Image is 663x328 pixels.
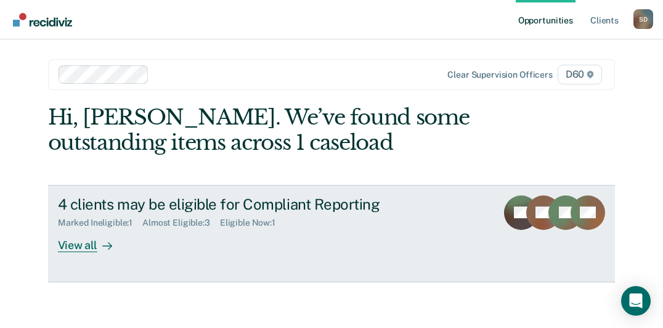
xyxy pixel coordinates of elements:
div: Open Intercom Messenger [621,286,651,316]
div: Eligible Now : 1 [220,218,285,228]
div: Hi, [PERSON_NAME]. We’ve found some outstanding items across 1 caseload [48,105,502,155]
span: D60 [558,65,602,84]
div: S D [633,9,653,29]
div: 4 clients may be eligible for Compliant Reporting [58,195,487,213]
div: Clear supervision officers [447,70,552,80]
button: Profile dropdown button [633,9,653,29]
div: Almost Eligible : 3 [142,218,220,228]
div: Marked Ineligible : 1 [58,218,142,228]
a: 4 clients may be eligible for Compliant ReportingMarked Ineligible:1Almost Eligible:3Eligible Now... [48,185,615,282]
img: Recidiviz [13,13,72,27]
div: View all [58,228,127,252]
